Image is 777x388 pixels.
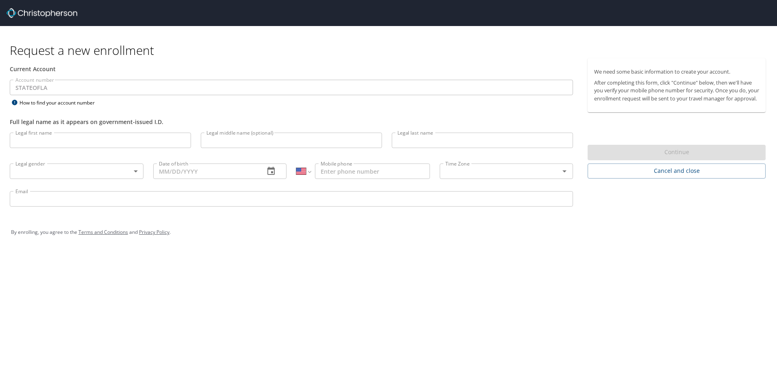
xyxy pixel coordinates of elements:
span: Cancel and close [594,166,759,176]
div: Full legal name as it appears on government-issued I.D. [10,118,573,126]
a: Privacy Policy [139,229,169,235]
input: MM/DD/YYYY [153,163,258,179]
button: Open [559,166,570,177]
div: By enrolling, you agree to the and . [11,222,766,242]
div: How to find your account number [10,98,111,108]
div: Current Account [10,65,573,73]
input: Enter phone number [315,163,430,179]
p: After completing this form, click "Continue" below, then we'll have you verify your mobile phone ... [594,79,759,102]
a: Terms and Conditions [78,229,128,235]
button: Cancel and close [588,163,766,179]
div: ​ [10,163,143,179]
h1: Request a new enrollment [10,42,772,58]
p: We need some basic information to create your account. [594,68,759,76]
img: cbt logo [7,8,77,18]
